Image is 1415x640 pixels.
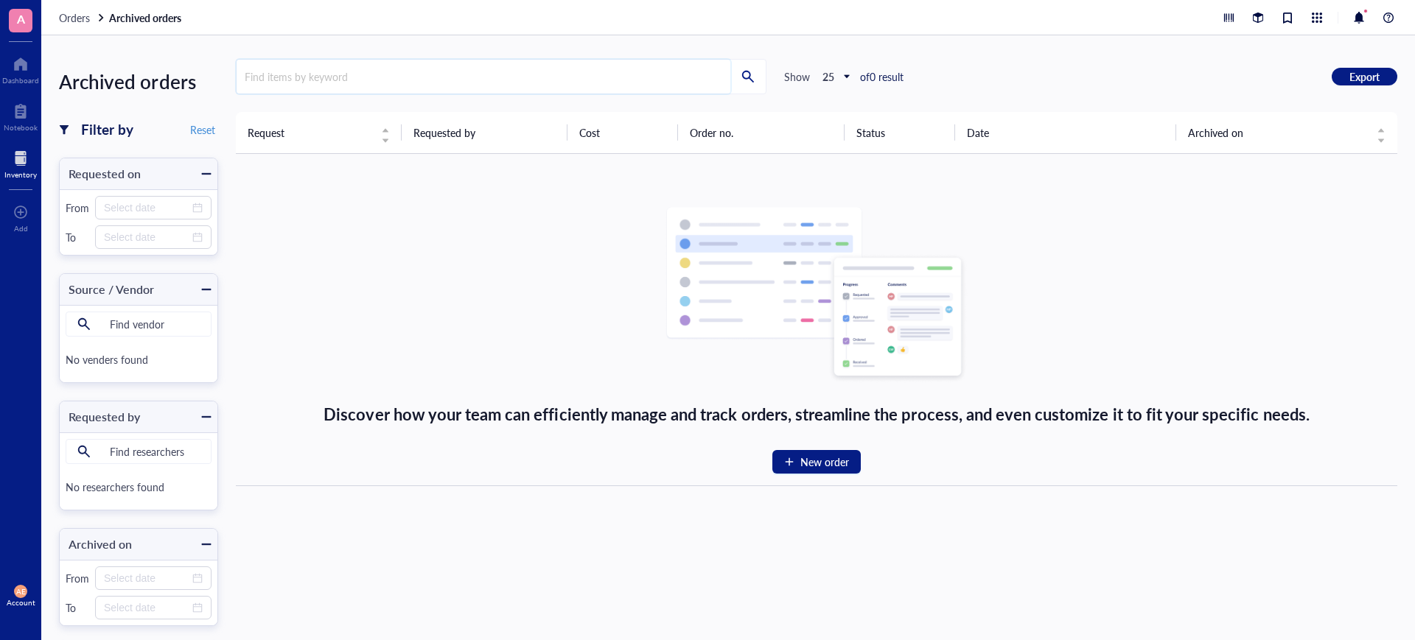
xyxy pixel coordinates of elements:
[784,70,810,83] div: Show
[66,572,89,585] div: From
[60,163,141,184] div: Requested on
[1188,124,1368,141] span: Archived on
[236,112,402,153] th: Request
[104,200,189,216] input: Select date
[402,112,567,153] th: Requested by
[1349,70,1380,83] span: Export
[66,601,89,614] div: To
[81,119,133,140] div: Filter by
[845,112,955,153] th: Status
[17,10,25,28] span: A
[7,598,35,607] div: Account
[2,52,39,85] a: Dashboard
[66,231,89,244] div: To
[2,76,39,85] div: Dashboard
[59,66,218,97] div: Archived orders
[800,454,849,470] span: New order
[772,450,861,474] button: New order
[4,147,37,179] a: Inventory
[14,224,28,233] div: Add
[248,124,372,141] span: Request
[567,112,678,153] th: Cost
[860,70,904,83] div: of 0 result
[60,534,132,555] div: Archived on
[59,10,90,25] span: Orders
[66,345,212,376] div: No venders found
[109,11,184,24] a: Archived orders
[955,112,1176,153] th: Date
[190,123,215,136] span: Reset
[16,587,26,596] span: AE
[4,99,38,132] a: Notebook
[104,229,189,245] input: Select date
[60,407,140,427] div: Requested by
[4,123,38,132] div: Notebook
[4,170,37,179] div: Inventory
[1332,68,1397,85] button: Export
[66,201,89,214] div: From
[104,599,189,616] input: Select date
[187,121,218,138] button: Reset
[665,207,968,384] img: Empty state
[822,69,834,84] b: 25
[324,401,1309,426] div: Discover how your team can efficiently manage and track orders, streamline the process, and even ...
[104,570,189,586] input: Select date
[66,473,212,504] div: No researchers found
[59,11,106,24] a: Orders
[678,112,844,153] th: Order no.
[60,279,154,300] div: Source / Vendor
[1176,112,1397,153] th: Archived on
